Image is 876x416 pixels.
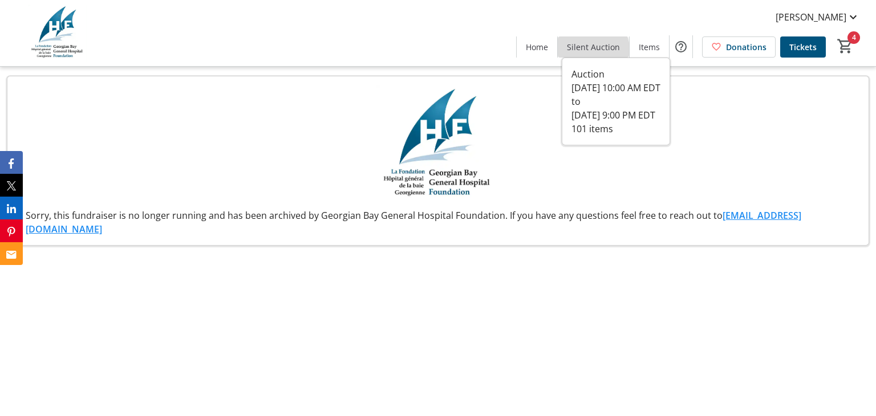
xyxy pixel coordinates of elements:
[571,122,660,136] div: 101 items
[26,209,801,235] a: [EMAIL_ADDRESS][DOMAIN_NAME]
[776,10,846,24] span: [PERSON_NAME]
[517,36,557,58] a: Home
[835,36,855,56] button: Cart
[702,36,776,58] a: Donations
[726,41,766,53] span: Donations
[17,209,859,236] div: Sorry, this fundraiser is no longer running and has been archived by Georgian Bay General Hospita...
[789,41,817,53] span: Tickets
[558,36,629,58] a: Silent Auction
[639,41,660,53] span: Items
[766,8,869,26] button: [PERSON_NAME]
[670,35,692,58] button: Help
[630,36,669,58] a: Items
[571,67,660,81] div: Auction
[571,108,660,122] div: [DATE] 9:00 PM EDT
[526,41,548,53] span: Home
[571,95,660,108] div: to
[571,81,660,95] div: [DATE] 10:00 AM EDT
[567,41,620,53] span: Silent Auction
[332,85,544,204] img: Georgian Bay General Hospital Foundation logo
[780,36,826,58] a: Tickets
[7,5,108,62] img: Georgian Bay General Hospital Foundation's Logo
